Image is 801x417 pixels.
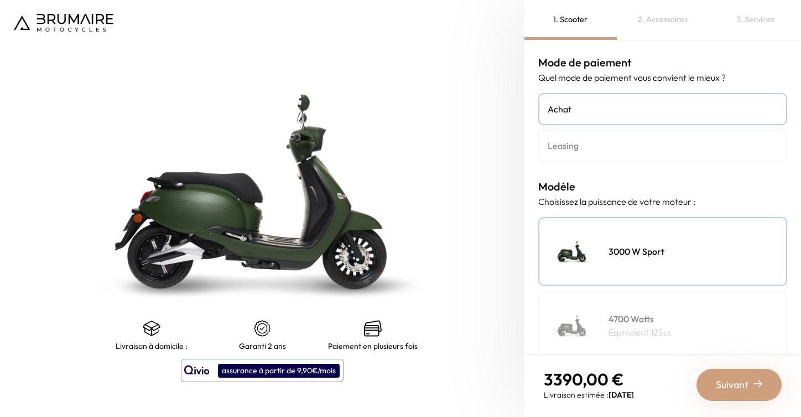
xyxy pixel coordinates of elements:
[538,178,787,195] h3: Modèle
[239,342,286,351] p: Garanti 2 ans
[608,245,664,258] h4: 3000 W Sport
[364,320,382,337] img: credit-cards.png
[538,195,787,208] p: Choisissez la puissance de votre moteur :
[538,130,787,162] a: Leasing
[548,102,778,116] h4: Achat
[544,389,634,400] p: Livraison estimée :
[545,298,600,353] img: Scooter
[184,364,210,377] img: logo qivio
[608,326,672,339] p: Équivalent 125cc
[218,364,340,378] div: assurance à partir de 9,90€/mois
[753,379,762,388] img: right-arrow-2.png
[608,390,634,400] span: [DATE]
[328,342,418,351] p: Paiement en plusieurs fois
[608,312,672,326] h4: 4700 Watts
[716,377,748,393] span: Suivant
[538,54,787,71] h3: Mode de paiement
[544,369,624,390] span: 3390,00 €
[14,14,113,32] img: Logo de Brumaire
[538,71,787,84] p: Quel mode de paiement vous convient le mieux ?
[253,320,271,337] img: certificat-de-garantie.png
[548,139,778,152] h4: Leasing
[545,224,600,279] img: Scooter
[116,342,188,351] p: Livraison à domicile :
[143,320,160,337] img: shipping.png
[181,359,344,382] button: assurance à partir de 9,90€/mois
